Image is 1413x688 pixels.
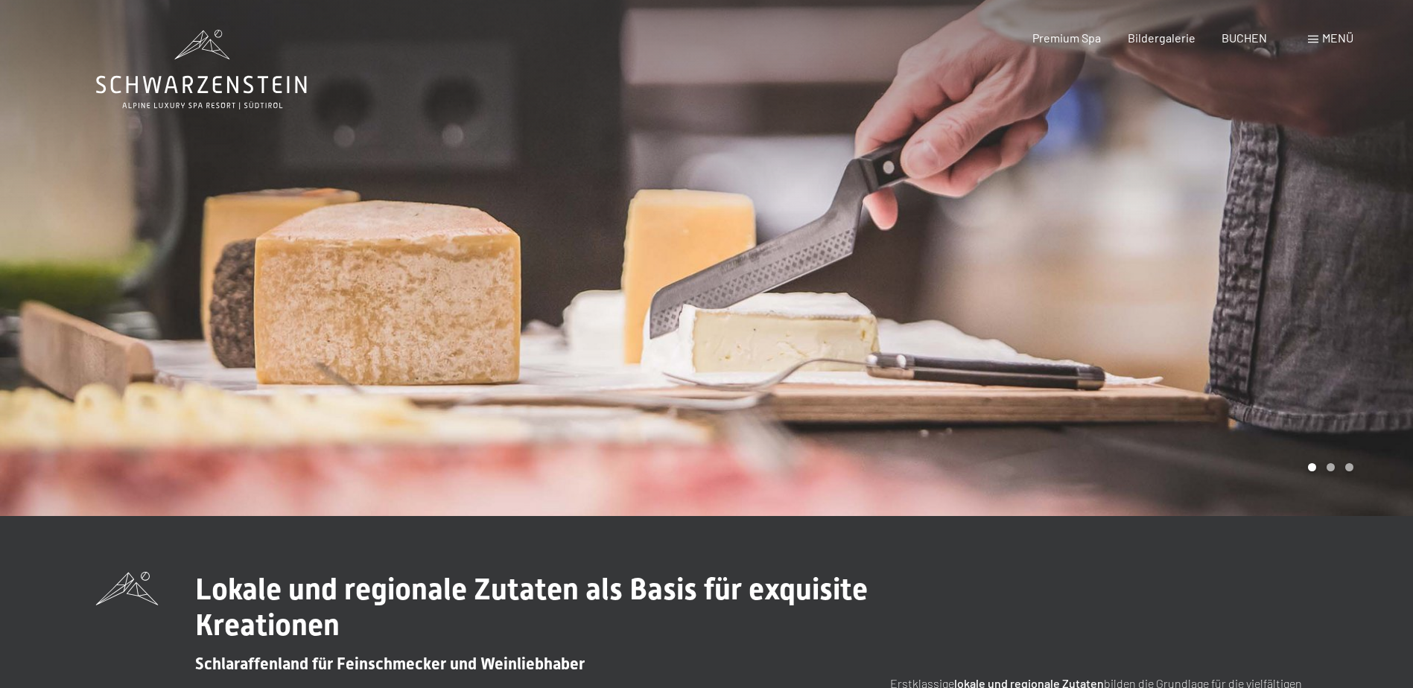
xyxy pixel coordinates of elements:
[1222,31,1267,45] a: BUCHEN
[1308,463,1316,471] div: Carousel Page 1 (Current Slide)
[1345,463,1353,471] div: Carousel Page 3
[1327,463,1335,471] div: Carousel Page 2
[1032,31,1101,45] a: Premium Spa
[195,654,585,673] span: Schlaraffenland für Feinschmecker und Weinliebhaber
[1128,31,1196,45] a: Bildergalerie
[1322,31,1353,45] span: Menü
[195,572,868,643] span: Lokale und regionale Zutaten als Basis für exquisite Kreationen
[1303,463,1353,471] div: Carousel Pagination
